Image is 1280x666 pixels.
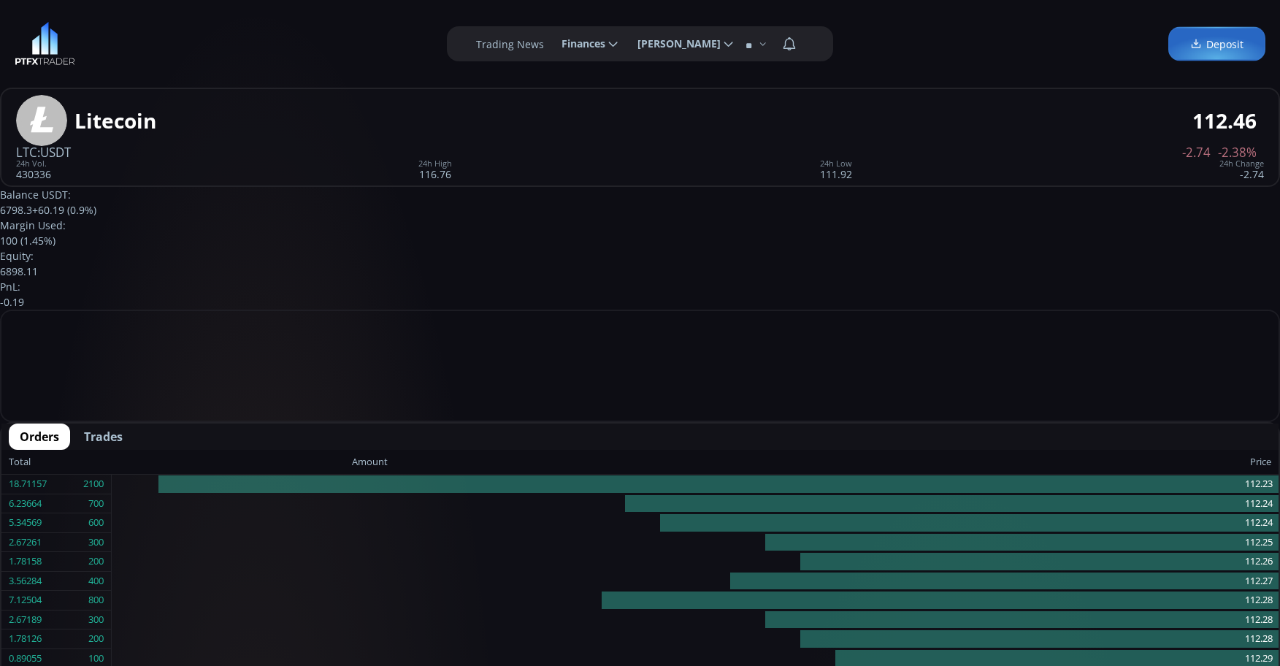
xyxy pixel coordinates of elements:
[476,37,544,52] label: Trading News
[112,552,1279,572] div: 112.26
[112,610,1279,630] div: 112.28
[820,159,852,168] div: 24h Low
[37,144,71,161] span: :USDT
[84,428,123,445] span: Trades
[9,453,352,472] div: Total
[112,475,1279,494] div: 112.23
[1218,146,1257,159] span: -2.38%
[16,159,51,168] div: 24h Vol.
[9,475,47,494] div: 18.71157
[352,453,388,472] div: Amount
[418,159,452,179] div: 116.76
[1168,27,1265,61] a: Deposit
[9,629,42,648] div: 1.78126
[88,494,104,513] div: 700
[9,572,42,591] div: 3.56284
[88,629,104,648] div: 200
[1182,146,1211,159] span: -2.74
[9,591,42,610] div: 7.12504
[551,29,605,58] span: Finances
[1192,110,1257,132] div: 112.46
[1190,37,1243,52] span: Deposit
[83,475,104,494] div: 2100
[88,533,104,552] div: 300
[112,629,1279,649] div: 112.28
[9,552,42,571] div: 1.78158
[388,453,1271,472] div: Price
[418,159,452,168] div: 24h High
[88,572,104,591] div: 400
[9,610,42,629] div: 2.67189
[1219,159,1264,179] div: -2.74
[16,144,37,161] span: LTC
[32,202,96,218] span: +60.19 (0.9%)
[88,610,104,629] div: 300
[88,552,104,571] div: 200
[1219,159,1264,168] div: 24h Change
[73,424,134,450] button: Trades
[112,533,1279,553] div: 112.25
[112,591,1279,610] div: 112.28
[627,29,721,58] span: [PERSON_NAME]
[820,159,852,179] div: 111.92
[9,494,42,513] div: 6.23664
[20,428,59,445] span: Orders
[74,110,156,132] div: Litecoin
[112,494,1279,514] div: 112.24
[9,424,70,450] button: Orders
[9,533,42,552] div: 2.67261
[15,22,75,66] img: LOGO
[88,513,104,532] div: 600
[112,513,1279,533] div: 112.24
[9,513,42,532] div: 5.34569
[112,572,1279,592] div: 112.27
[88,591,104,610] div: 800
[16,159,51,179] div: 430336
